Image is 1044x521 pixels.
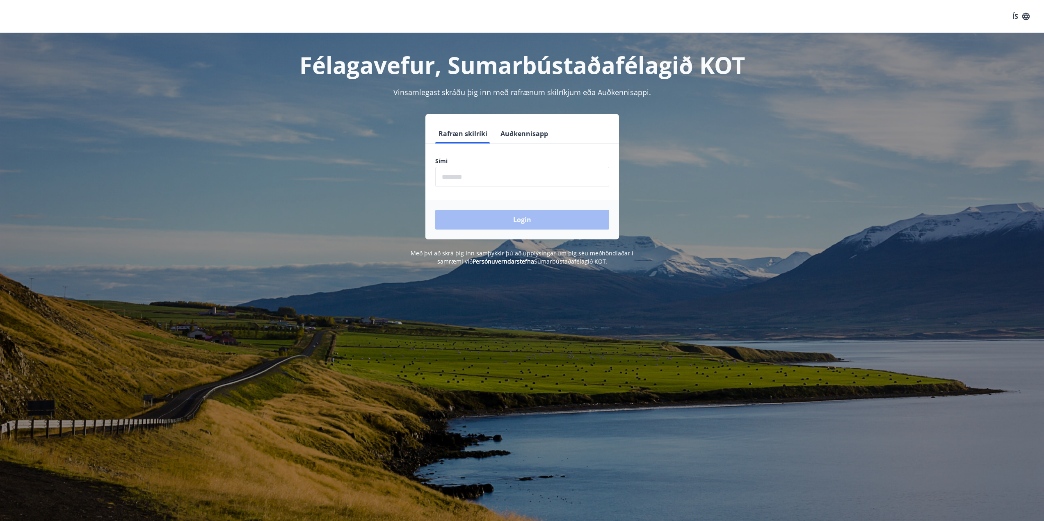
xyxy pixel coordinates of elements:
h1: Félagavefur, Sumarbústaðafélagið KOT [237,49,808,80]
button: Auðkennisapp [497,124,551,143]
a: Persónuverndarstefna [473,257,534,265]
button: ÍS [1008,9,1034,24]
button: Rafræn skilríki [435,124,491,143]
span: Með því að skrá þig inn samþykkir þú að upplýsingar um þig séu meðhöndlaðar í samræmi við Sumarbú... [411,249,633,265]
span: Vinsamlegast skráðu þig inn með rafrænum skilríkjum eða Auðkennisappi. [393,87,651,97]
label: Sími [435,157,609,165]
